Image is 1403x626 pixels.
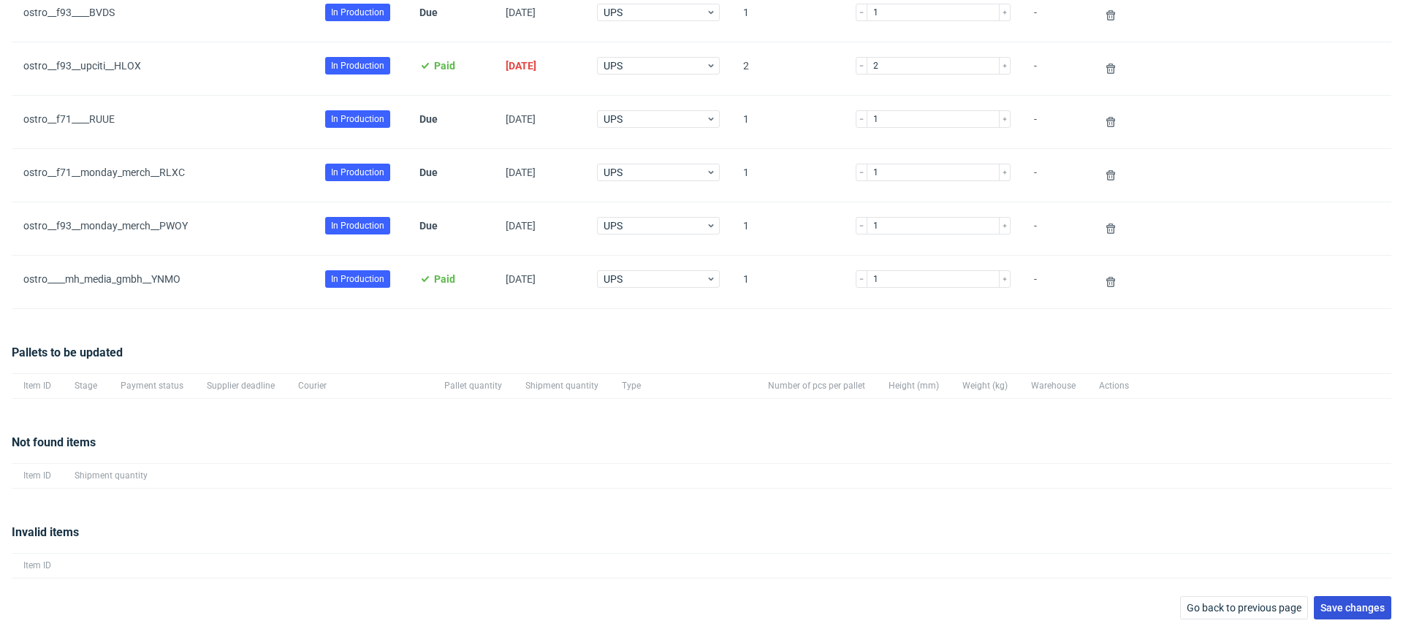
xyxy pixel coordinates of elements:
span: UPS [604,5,706,20]
span: Pallet quantity [444,380,502,392]
span: 1 [743,113,832,131]
span: In Production [331,272,384,286]
span: Due [419,113,438,125]
span: Height (mm) [889,380,939,392]
span: Shipment quantity [525,380,598,392]
span: Paid [434,273,455,285]
span: In Production [331,112,384,126]
span: Type [622,380,745,392]
span: Actions [1099,380,1129,392]
span: 2 [743,60,832,77]
a: ostro____mh_media_gmbh__YNMO [23,273,180,285]
span: Item ID [23,560,51,572]
span: UPS [604,218,706,233]
span: UPS [604,112,706,126]
span: Shipment quantity [75,470,148,482]
span: [DATE] [506,220,536,232]
span: In Production [331,59,384,72]
span: - [1034,113,1079,131]
span: 1 [743,273,832,291]
span: Courier [298,380,421,392]
span: Due [419,167,438,178]
span: [DATE] [506,167,536,178]
a: ostro__f71__monday_merch__RLXC [23,167,185,178]
a: ostro__f71____RUUE [23,113,115,125]
span: Payment status [121,380,183,392]
span: - [1034,167,1079,184]
span: 1 [743,167,832,184]
span: Item ID [23,380,51,392]
span: Due [419,7,438,18]
div: Pallets to be updated [12,344,1391,373]
div: Not found items [12,434,1391,463]
span: Go back to previous page [1187,603,1301,613]
span: [DATE] [506,60,536,72]
span: UPS [604,165,706,180]
a: ostro__f93__upciti__HLOX [23,60,141,72]
a: ostro__f93____BVDS [23,7,115,18]
span: - [1034,220,1079,237]
span: Due [419,220,438,232]
span: Weight (kg) [962,380,1008,392]
span: In Production [331,6,384,19]
span: 1 [743,220,832,237]
span: Paid [434,60,455,72]
span: 1 [743,7,832,24]
span: Item ID [23,470,51,482]
div: Invalid items [12,524,1391,553]
span: In Production [331,219,384,232]
span: In Production [331,166,384,179]
span: [DATE] [506,7,536,18]
span: UPS [604,272,706,286]
span: UPS [604,58,706,73]
span: - [1034,60,1079,77]
span: Warehouse [1031,380,1076,392]
span: Stage [75,380,97,392]
span: Number of pcs per pallet [768,380,865,392]
button: Save changes [1314,596,1391,619]
span: - [1034,7,1079,24]
button: Go back to previous page [1180,596,1308,619]
span: [DATE] [506,273,536,285]
span: [DATE] [506,113,536,125]
a: ostro__f93__monday_merch__PWOY [23,220,188,232]
span: - [1034,273,1079,291]
span: Save changes [1320,603,1385,613]
span: Supplier deadline [207,380,275,392]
